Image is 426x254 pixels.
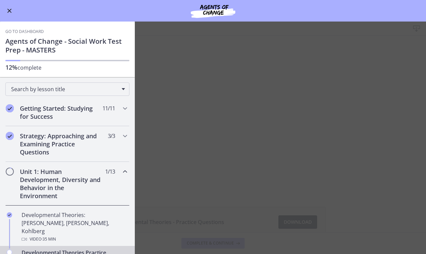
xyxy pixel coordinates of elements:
div: Search by lesson title [5,82,129,96]
span: Search by lesson title [11,85,118,93]
span: 3 / 3 [108,132,115,140]
div: Video [22,235,127,243]
img: Agents of Change [173,3,253,19]
h2: Unit 1: Human Development, Diversity and Behavior in the Environment [20,168,102,200]
span: 12% [5,63,18,71]
h2: Getting Started: Studying for Success [20,104,102,120]
h2: Strategy: Approaching and Examining Practice Questions [20,132,102,156]
p: complete [5,63,129,72]
h1: Agents of Change - Social Work Test Prep - MASTERS [5,37,129,55]
a: Go to Dashboard [5,29,44,34]
i: Completed [6,104,14,112]
span: · 35 min [41,235,56,243]
i: Completed [7,212,12,218]
span: 1 / 13 [105,168,115,176]
div: Developmental Theories: [PERSON_NAME], [PERSON_NAME], Kohlberg [22,211,127,243]
i: Completed [6,132,14,140]
button: Enable menu [5,7,13,15]
span: 11 / 11 [102,104,115,112]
